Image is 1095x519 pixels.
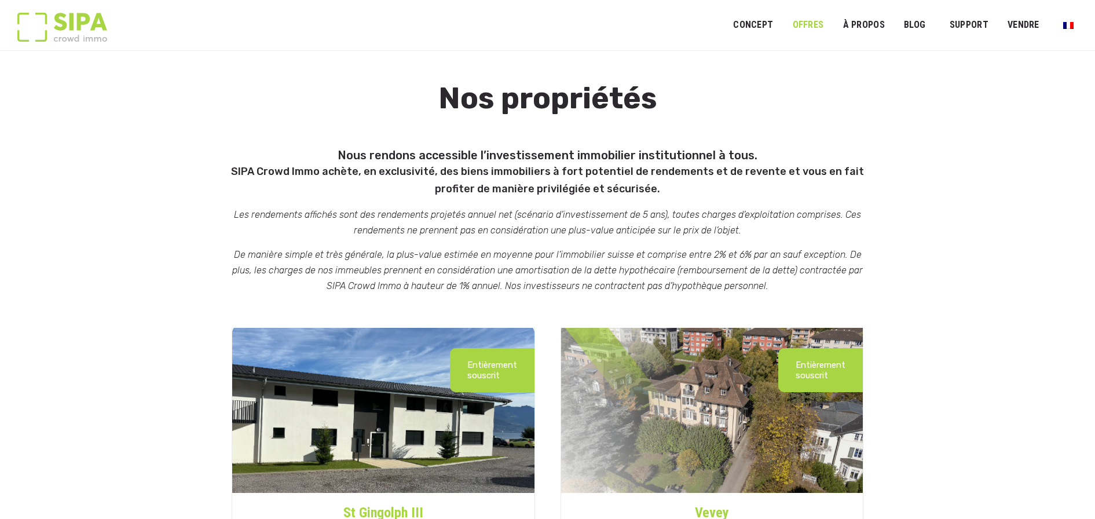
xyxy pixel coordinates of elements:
[942,12,996,38] a: SUPPORT
[1000,12,1047,38] a: VENDRE
[232,249,863,291] em: De manière simple et très générale, la plus-value estimée en moyenne pour l’immobilier suisse et ...
[226,163,869,198] p: SIPA Crowd Immo achète, en exclusivité, des biens immobiliers à fort potentiel de rendements et d...
[785,12,831,38] a: OFFRES
[835,12,892,38] a: À PROPOS
[896,12,933,38] a: Blog
[232,328,534,493] img: st-gin-iii
[17,13,107,42] img: Logo
[226,82,869,142] h1: Nos propriétés
[226,143,869,198] h5: Nous rendons accessible l’investissement immobilier institutionnel à tous.
[726,12,781,38] a: Concept
[733,10,1078,39] nav: Menu principal
[1063,22,1074,29] img: Français
[234,209,861,236] em: Les rendements affichés sont des rendements projetés annuel net (scénario d’investissement de 5 a...
[796,360,845,381] p: Entièrement souscrit
[467,360,517,381] p: Entièrement souscrit
[1056,14,1081,36] a: Passer à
